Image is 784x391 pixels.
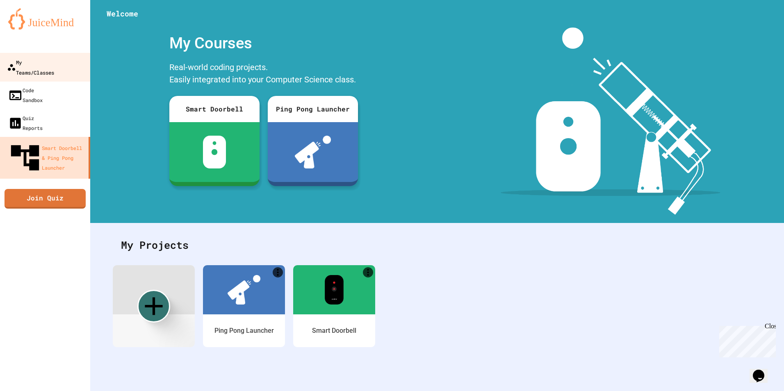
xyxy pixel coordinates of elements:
[3,3,57,52] div: Chat with us now!Close
[8,85,43,105] div: Code Sandbox
[312,326,356,336] div: Smart Doorbell
[750,358,776,383] iframe: chat widget
[113,229,761,261] div: My Projects
[501,27,720,215] img: banner-image-my-projects.png
[165,27,362,59] div: My Courses
[8,141,85,175] div: Smart Doorbell & Ping Pong Launcher
[273,267,283,277] a: More
[5,189,86,209] a: Join Quiz
[8,8,82,30] img: logo-orange.svg
[295,136,331,168] img: ppl-with-ball.png
[169,96,260,122] div: Smart Doorbell
[293,265,375,347] a: MoreSmart Doorbell
[7,57,54,77] div: My Teams/Classes
[203,265,285,347] a: MorePing Pong Launcher
[228,275,260,305] img: ppl-with-ball.png
[165,59,362,90] div: Real-world coding projects. Easily integrated into your Computer Science class.
[214,326,274,336] div: Ping Pong Launcher
[137,290,170,323] div: Create new
[268,96,358,122] div: Ping Pong Launcher
[363,267,373,277] a: More
[203,136,226,168] img: sdb-white.svg
[716,323,776,357] iframe: chat widget
[8,113,43,133] div: Quiz Reports
[325,275,344,305] img: sdb-real-colors.png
